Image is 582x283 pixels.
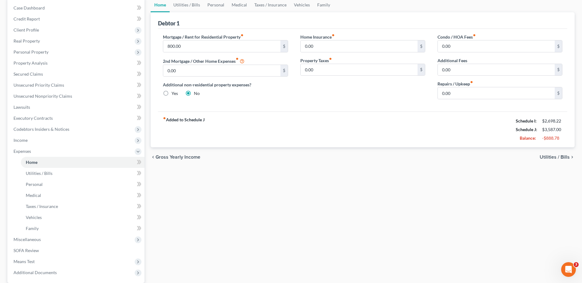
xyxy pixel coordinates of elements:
[241,34,244,37] i: fiber_manual_record
[561,262,576,277] iframe: Intercom live chat
[21,157,145,168] a: Home
[13,49,48,55] span: Personal Property
[301,64,418,76] input: --
[26,215,42,220] span: Vehicles
[13,60,48,66] span: Property Analysis
[194,90,200,96] label: No
[516,127,537,132] strong: Schedule J:
[13,27,39,32] span: Client Profile
[13,16,40,21] span: Credit Report
[13,38,40,43] span: Real Property
[542,126,562,133] div: $3,587.00
[151,155,156,160] i: chevron_left
[540,155,570,160] span: Utilities / Bills
[13,149,31,154] span: Expenses
[9,91,145,102] a: Unsecured Nonpriority Claims
[516,118,537,123] strong: Schedule I:
[158,20,179,27] div: Debtor 1
[9,102,145,113] a: Lawsuits
[437,57,467,64] label: Additional Fees
[542,135,562,141] div: -$888.78
[300,57,332,64] label: Property Taxes
[555,64,562,76] div: $
[13,115,53,121] span: Executory Contracts
[21,201,145,212] a: Taxes / Insurance
[163,57,245,65] label: 2nd Mortgage / Other Home Expenses
[9,113,145,124] a: Executory Contracts
[542,118,562,124] div: $2,698.22
[13,237,41,242] span: Miscellaneous
[470,81,473,84] i: fiber_manual_record
[438,64,555,76] input: --
[9,245,145,256] a: SOFA Review
[9,58,145,69] a: Property Analysis
[13,104,30,110] span: Lawsuits
[473,34,476,37] i: fiber_manual_record
[26,171,52,176] span: Utilities / Bills
[332,34,335,37] i: fiber_manual_record
[437,34,476,40] label: Condo / HOA Fees
[26,204,58,209] span: Taxes / Insurance
[9,2,145,13] a: Case Dashboard
[280,40,288,52] div: $
[26,182,43,187] span: Personal
[301,40,418,52] input: --
[26,193,41,198] span: Medical
[236,57,239,60] i: fiber_manual_record
[163,34,244,40] label: Mortgage / Rent for Residential Property
[418,64,425,76] div: $
[13,126,69,132] span: Codebtors Insiders & Notices
[21,179,145,190] a: Personal
[13,248,39,253] span: SOFA Review
[300,34,335,40] label: Home Insurance
[26,226,39,231] span: Family
[13,5,45,10] span: Case Dashboard
[13,138,28,143] span: Income
[163,40,280,52] input: --
[13,82,64,88] span: Unsecured Priority Claims
[21,223,145,234] a: Family
[418,40,425,52] div: $
[555,40,562,52] div: $
[172,90,178,96] label: Yes
[163,117,205,142] strong: Added to Schedule J
[570,155,575,160] i: chevron_right
[156,155,200,160] span: Gross Yearly Income
[438,40,555,52] input: --
[13,270,57,275] span: Additional Documents
[21,168,145,179] a: Utilities / Bills
[13,71,43,77] span: Secured Claims
[437,81,473,87] label: Repairs / Upkeep
[13,93,72,99] span: Unsecured Nonpriority Claims
[13,259,35,264] span: Means Test
[9,13,145,25] a: Credit Report
[9,69,145,80] a: Secured Claims
[151,155,200,160] button: chevron_left Gross Yearly Income
[9,80,145,91] a: Unsecured Priority Claims
[555,87,562,99] div: $
[163,81,288,88] label: Additional non-residential property expenses?
[163,65,280,77] input: --
[520,135,536,141] strong: Balance:
[540,155,575,160] button: Utilities / Bills chevron_right
[26,160,37,165] span: Home
[329,57,332,60] i: fiber_manual_record
[574,262,579,267] span: 3
[21,212,145,223] a: Vehicles
[163,117,166,120] i: fiber_manual_record
[438,87,555,99] input: --
[21,190,145,201] a: Medical
[280,65,288,77] div: $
